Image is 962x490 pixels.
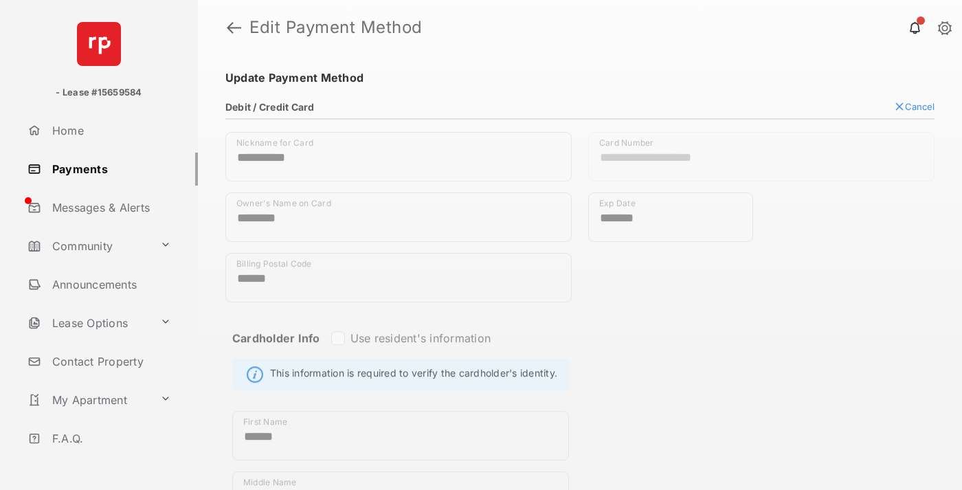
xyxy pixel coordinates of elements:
[350,331,491,345] label: Use resident's information
[22,268,198,301] a: Announcements
[22,383,155,416] a: My Apartment
[270,366,557,383] span: This information is required to verify the cardholder's identity.
[232,331,320,370] strong: Cardholder Info
[894,101,935,112] button: Cancel
[22,114,198,147] a: Home
[22,422,198,455] a: F.A.Q.
[22,307,155,339] a: Lease Options
[249,19,423,36] strong: Edit Payment Method
[22,191,198,224] a: Messages & Alerts
[22,153,198,186] a: Payments
[225,71,935,85] h4: Update Payment Method
[225,101,315,113] h4: Debit / Credit Card
[905,101,935,112] span: Cancel
[22,230,155,263] a: Community
[77,22,121,66] img: svg+xml;base64,PHN2ZyB4bWxucz0iaHR0cDovL3d3dy53My5vcmcvMjAwMC9zdmciIHdpZHRoPSI2NCIgaGVpZ2h0PSI2NC...
[22,345,198,378] a: Contact Property
[56,86,142,100] p: - Lease #15659584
